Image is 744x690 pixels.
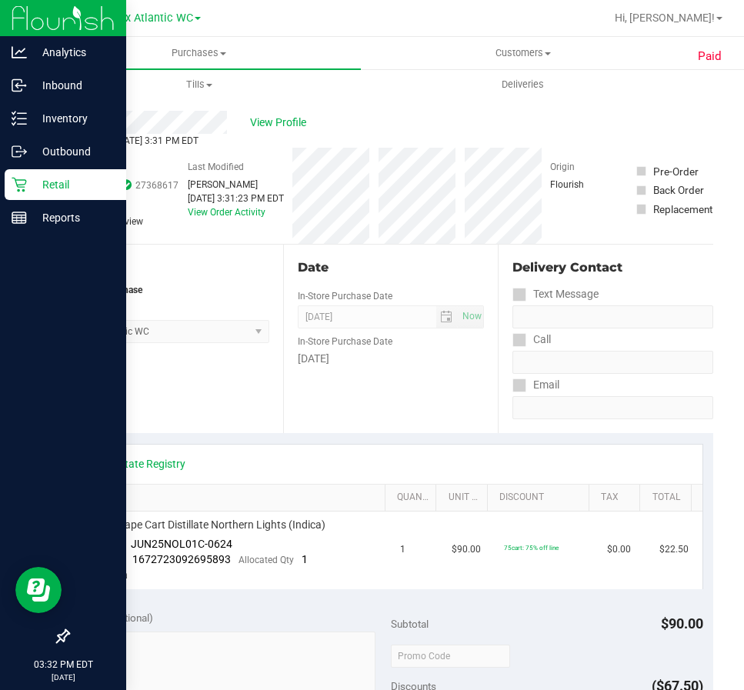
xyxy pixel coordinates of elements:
p: Retail [27,175,119,194]
label: Text Message [512,283,599,305]
span: Jax Atlantic WC [113,12,193,25]
div: Date [298,258,485,277]
p: Reports [27,208,119,227]
div: [PERSON_NAME] [188,178,284,192]
p: [DATE] [7,672,119,683]
span: 75cart: 75% off line [504,544,559,552]
span: $22.50 [659,542,689,557]
div: [DATE] 3:31:23 PM EDT [188,192,284,205]
span: 1672723092695893 [132,553,231,565]
a: Discount [499,492,583,504]
a: Quantity [397,492,430,504]
span: View Profile [250,115,312,131]
div: Replacement [653,202,712,217]
input: Format: (999) 999-9999 [512,351,713,374]
label: Email [512,374,559,396]
span: Customers [362,46,684,60]
div: Delivery Contact [512,258,713,277]
label: Last Modified [188,160,244,174]
span: 1 [400,542,405,557]
label: Call [512,328,551,351]
inline-svg: Analytics [12,45,27,60]
inline-svg: Inventory [12,111,27,126]
span: Allocated Qty [239,555,294,565]
span: Purchases [37,46,361,60]
span: JUN25NOL01C-0624 [131,538,232,550]
div: Back Order [653,182,704,198]
span: Deliveries [481,78,565,92]
span: $0.00 [607,542,631,557]
a: Purchases [37,37,361,69]
span: Paid [698,48,722,65]
p: Outbound [27,142,119,161]
label: In-Store Purchase Date [298,289,392,303]
a: View Order Activity [188,207,265,218]
span: $90.00 [452,542,481,557]
a: Unit Price [449,492,482,504]
p: 03:32 PM EDT [7,658,119,672]
input: Promo Code [391,645,510,668]
div: [DATE] [298,351,485,367]
span: Subtotal [391,618,429,630]
span: 1 [302,553,308,565]
iframe: Resource center [15,567,62,613]
a: Total [652,492,686,504]
a: Tills [37,68,361,101]
a: View State Registry [93,456,185,472]
a: Deliveries [361,68,685,101]
span: $90.00 [661,615,703,632]
p: Inventory [27,109,119,128]
span: Tills [38,78,360,92]
inline-svg: Reports [12,210,27,225]
inline-svg: Retail [12,177,27,192]
a: Tax [601,492,634,504]
div: Location [68,258,269,277]
inline-svg: Outbound [12,144,27,159]
span: Hi, [PERSON_NAME]! [615,12,715,24]
p: Analytics [27,43,119,62]
input: Format: (999) 999-9999 [512,305,713,328]
span: Completed [DATE] 3:31 PM EDT [68,135,199,146]
p: Inbound [27,76,119,95]
div: Pre-Order [653,164,699,179]
div: Flourish [550,178,627,192]
inline-svg: Inbound [12,78,27,93]
span: 27368617 [135,178,178,192]
a: Customers [361,37,685,69]
label: In-Store Purchase Date [298,335,392,348]
label: Origin [550,160,575,174]
span: In Sync [121,178,132,192]
a: SKU [91,492,379,504]
span: FT 1g Vape Cart Distillate Northern Lights (Indica) [88,518,325,532]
